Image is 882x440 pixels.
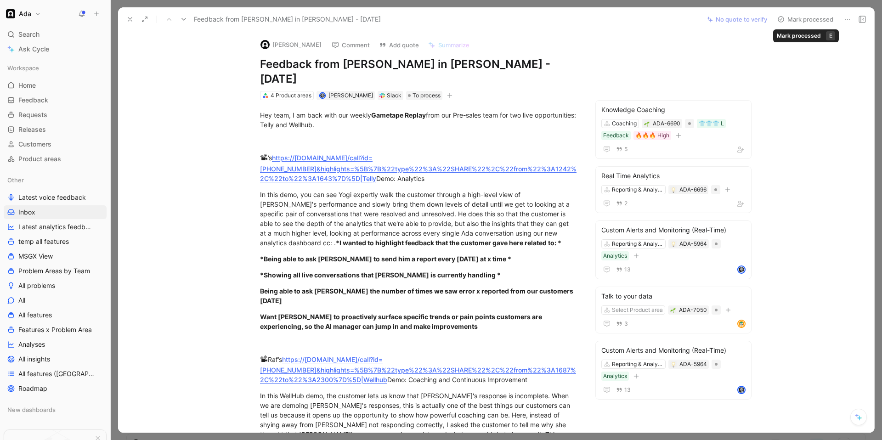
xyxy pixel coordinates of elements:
[18,310,52,320] span: All features
[18,369,96,378] span: All features ([GEOGRAPHIC_DATA])
[612,360,663,369] div: Reporting & Analytics
[18,208,35,217] span: Inbox
[4,249,107,263] a: MSGX View
[601,345,746,356] div: Custom Alerts and Monitoring (Real-Time)
[826,31,835,40] div: E
[4,79,107,92] a: Home
[670,241,677,247] button: 💡
[7,63,39,73] span: Workspace
[679,185,707,194] div: ADA-6696
[4,220,107,234] a: Latest analytics feedback
[679,239,707,248] div: ADA-5964
[738,387,745,393] img: avatar
[4,323,107,337] a: Features x Problem Area
[603,251,627,260] div: Analytics
[4,308,107,322] a: All features
[18,355,50,364] span: All insights
[699,119,724,128] div: 👕👕👕 L
[624,201,628,206] span: 2
[777,31,821,40] div: Mark processed
[4,382,107,395] a: Roadmap
[18,81,36,90] span: Home
[18,140,51,149] span: Customers
[624,387,631,393] span: 13
[4,173,107,395] div: OtherLatest voice feedbackInboxLatest analytics feedbacktemp all featuresMSGX ViewProblem Areas b...
[612,185,663,194] div: Reporting & Analytics
[4,264,107,278] a: Problem Areas by Team
[738,266,745,273] img: avatar
[4,279,107,293] a: All problems
[4,108,107,122] a: Requests
[260,40,270,49] img: logo
[670,307,676,313] button: 🌱
[679,360,707,369] div: ADA-5964
[18,340,45,349] span: Analyses
[260,355,268,364] span: 📽
[18,125,46,134] span: Releases
[18,222,94,231] span: Latest analytics feedback
[671,242,676,247] img: 💡
[670,361,677,367] button: 💡
[603,372,627,381] div: Analytics
[4,403,107,419] div: New dashboards
[18,193,86,202] span: Latest voice feedback
[614,198,629,209] button: 2
[4,235,107,248] a: temp all features
[4,137,107,151] a: Customers
[260,354,578,385] div: Raf’s Demo: Coaching and Continuous Improvement
[260,154,577,182] a: https://[DOMAIN_NAME]/call?id=[PHONE_NUMBER]&highlights=%5B%7B%22type%22%3A%22SHARE%22%2C%22from%...
[260,255,511,263] strong: *Being able to ask [PERSON_NAME] to send him a report every [DATE] at x time *
[260,110,578,130] div: Hey team, I am back with our weekly from our Pre-sales team for two live opportunities: Telly and...
[4,338,107,351] a: Analyses
[670,186,677,193] button: 💡
[194,14,381,25] span: Feedback from [PERSON_NAME] in [PERSON_NAME] - [DATE]
[336,239,561,247] strong: *I wanted to highlight feedback that the customer gave here related to: *
[256,38,326,51] button: logo[PERSON_NAME]
[601,291,746,302] div: Talk to your data
[260,271,501,279] strong: *Showing all live conversations that [PERSON_NAME] is currently handling *
[703,13,771,26] button: No quote to verify
[19,10,31,18] h1: Ada
[6,9,15,18] img: Ada
[271,91,311,100] div: 4 Product areas
[644,120,650,127] button: 🌱
[328,39,374,51] button: Comment
[614,319,630,329] button: 3
[18,154,61,164] span: Product areas
[7,175,24,185] span: Other
[18,29,40,40] span: Search
[18,110,47,119] span: Requests
[671,362,676,367] img: 💡
[601,104,746,115] div: Knowledge Coaching
[670,308,676,313] img: 🌱
[4,123,107,136] a: Releases
[4,191,107,204] a: Latest voice feedback
[320,93,325,98] img: avatar
[601,225,746,236] div: Custom Alerts and Monitoring (Real-Time)
[644,121,650,127] img: 🌱
[671,187,676,193] img: 💡
[424,39,474,51] button: Summarize
[679,305,707,315] div: ADA-7050
[260,152,578,183] div: ’s Demo: Analytics
[7,405,56,414] span: New dashboards
[260,57,578,86] h1: Feedback from [PERSON_NAME] in [PERSON_NAME] - [DATE]
[4,205,107,219] a: Inbox
[4,42,107,56] a: Ask Cycle
[18,266,90,276] span: Problem Areas by Team
[18,281,55,290] span: All problems
[438,41,469,49] span: Summarize
[624,147,628,152] span: 5
[4,293,107,307] a: All
[624,267,631,272] span: 13
[612,305,663,315] div: Select Product area
[18,96,48,105] span: Feedback
[260,313,543,330] strong: Want [PERSON_NAME] to proactively surface specific trends or pain points customers are experienci...
[773,13,837,26] button: Mark processed
[614,265,633,275] button: 13
[328,92,373,99] span: [PERSON_NAME]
